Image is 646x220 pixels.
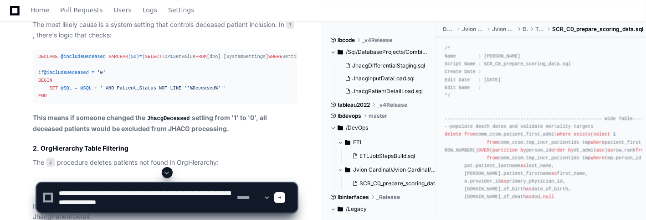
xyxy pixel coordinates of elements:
[353,166,436,173] span: Jvion Cardinal/Jvion Cardinal/DBO/Tables
[464,131,476,137] span: from
[195,54,207,59] span: FROM
[338,101,370,109] span: tableau2022
[170,54,173,59] span: 1
[520,147,526,153] span: by
[38,53,292,100] div: ( ) ( TOP SetValue [dbo].[SystemSettings] SettingType SettingParameter ) if
[114,7,132,13] span: Users
[38,78,52,83] span: BEGIN
[492,147,518,153] span: partition
[377,101,407,109] span: _v4Release
[75,85,77,91] span: =
[139,54,142,59] span: =
[551,147,565,153] span: order
[338,122,343,133] svg: Directory
[268,54,282,59] span: WHERE
[487,140,498,145] span: from
[338,112,361,120] span: lbdevops
[338,47,343,58] svg: Directory
[445,131,461,137] span: delete
[38,54,58,59] span: DECLARE
[613,131,616,137] span: 1
[46,157,55,167] span: 2
[359,152,415,160] span: ETLJobStepsBuild.sql
[345,164,350,175] svg: Directory
[462,26,485,33] span: Jvion Cardinal
[338,37,355,44] span: lbcode
[568,147,574,153] span: by
[131,54,136,59] span: 50
[590,140,605,145] span: where
[443,26,455,33] span: DevOps
[338,162,436,177] button: Jvion Cardinal/Jvion Cardinal/DBO/Tables
[330,120,429,135] button: /DevOps
[352,62,425,69] span: JhacgDifferentialStaging.sql
[61,54,106,59] span: @includeDeceased
[94,85,97,91] span: +
[108,54,128,59] span: VARCHAR
[33,20,297,41] p: The most likely cause is a system setting that controls deceased patient inclusion. In , there's ...
[552,26,643,33] span: SCR_C0_prepare_scoring_data.sql
[574,131,590,137] span: exists
[346,124,368,131] span: /DevOps
[31,7,49,13] span: Home
[143,7,157,13] span: Logs
[520,163,526,168] span: as
[92,70,94,75] span: =
[33,144,297,153] h3: 2. OrgHierarchy Table Filtering
[33,114,267,132] strong: This means if someone changed the setting from '1' to '0', all deceased patients would be exclude...
[596,147,605,153] span: asc
[478,147,490,153] span: OVER
[286,20,294,29] span: 1
[353,139,363,146] span: ETL
[330,45,429,59] button: /Sql/DatabaseProjects/CombinedDatabaseNew/[PERSON_NAME]/dbo/Stored Procedures
[445,46,571,98] span: /* Name : [PERSON_NAME] Script Name : SCR_C0_prepare_scoring_data.sql Create Date : Edit Date : [...
[487,155,498,161] span: from
[341,72,425,85] button: JhacgInputDataLoad.sql
[100,85,226,91] span: ' AND Patient_Status NOT LIKE ''%Deceased%'''
[362,37,392,44] span: _v4Release
[349,150,431,162] button: ETLJobStepsBuild.sql
[523,26,528,33] span: DBO
[445,124,594,129] span: --populate death dates and validate mortality targets
[97,70,105,75] span: '0'
[590,155,605,161] span: where
[33,157,297,168] p: The procedure deletes patients not found in OrgHierarchy:
[60,7,103,13] span: Pull Requests
[80,85,92,91] span: @SQL
[535,26,545,33] span: Tables
[346,48,429,56] span: /Sql/DatabaseProjects/CombinedDatabaseNew/[PERSON_NAME]/dbo/Stored Procedures
[492,26,515,33] span: Jvion Cardinal
[369,112,387,120] span: master
[352,88,423,95] span: JhacgPatientDetailLoad.sql
[352,75,415,82] span: JhacgInputDataLoad.sql
[338,135,436,150] button: ETL
[594,131,610,137] span: select
[145,115,192,123] code: JhacgDeceased
[345,137,350,148] svg: Directory
[607,147,613,153] span: as
[44,70,89,75] span: @includeDeceased
[50,85,58,91] span: SET
[341,59,425,72] button: JhacgDifferentialStaging.sql
[168,7,194,13] span: Settings
[145,54,162,59] span: SELECT
[61,85,72,91] span: @SQL
[557,131,571,137] span: where
[341,85,425,98] button: JhacgPatientDetailLoad.sql
[38,93,46,99] span: END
